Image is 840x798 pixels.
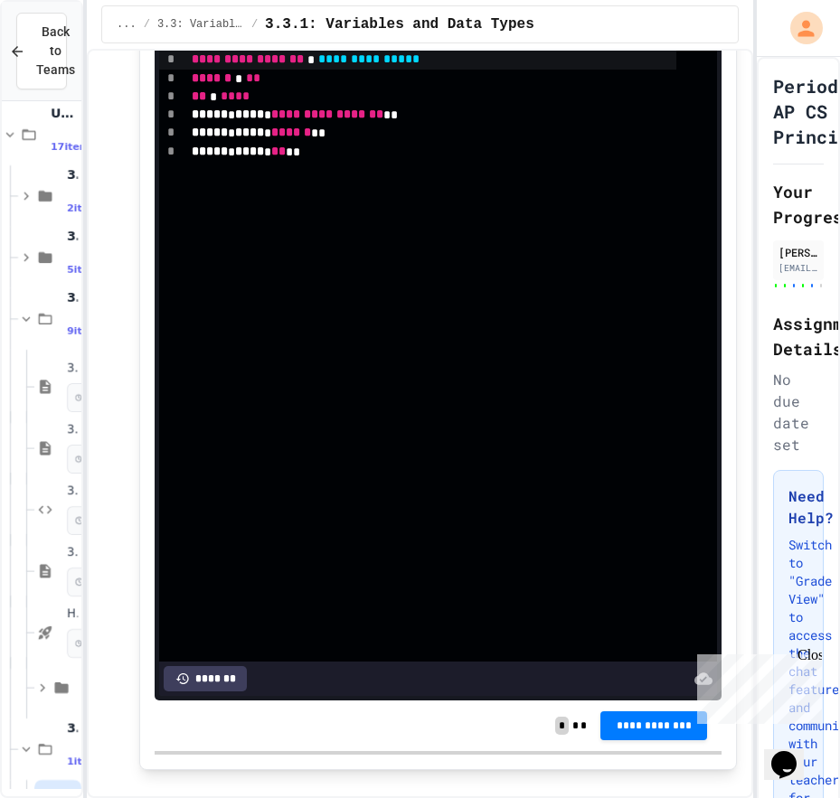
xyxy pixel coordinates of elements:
div: Chat with us now!Close [7,7,125,115]
span: 17 min [67,629,117,658]
iframe: chat widget [764,726,822,780]
span: Unit 3: Programming with Python [51,105,78,121]
span: 3.0: Unit Overview [67,166,78,183]
span: 9 items [67,325,105,337]
span: / [251,17,258,32]
span: 5 items [67,264,105,276]
span: 3.2.4 AP Practice - the DISPLAY Procedure [67,545,78,560]
span: 3.1: What is Code? [67,228,78,244]
div: No due date set [773,369,824,455]
h3: Need Help? [788,485,808,529]
span: 5 min [67,506,117,535]
span: 2 items [67,202,105,214]
div: [PERSON_NAME] [779,244,818,260]
h2: Assignment Details [773,311,824,361]
span: 5 min [67,568,117,596]
span: 1 items [67,756,105,767]
span: 3.2.2: Review - Hello, World! [67,422,78,437]
span: ... [117,17,137,32]
span: Hello, World - Quiz [67,606,78,622]
span: 3.3: Variables and Data Types [157,17,244,32]
span: 15 min [67,445,117,474]
span: 17 items [51,141,96,153]
div: [EMAIL_ADDRESS][PERSON_NAME][PERSON_NAME][DOMAIN_NAME] [779,261,818,275]
h2: Your Progress [773,179,824,230]
iframe: chat widget [690,647,822,724]
span: 3.3.1: Variables and Data Types [265,14,534,35]
span: 3.2: Hello, World! [67,289,78,305]
div: My Account [771,7,827,49]
span: 3.3: Variables and Data Types [67,719,78,736]
span: 3.2.1: Hello, World! [67,361,78,376]
span: / [144,17,150,32]
span: 3.2.3: Your Name and Favorite Movie [67,483,78,499]
span: Back to Teams [36,23,75,80]
span: 15 min [67,383,117,412]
